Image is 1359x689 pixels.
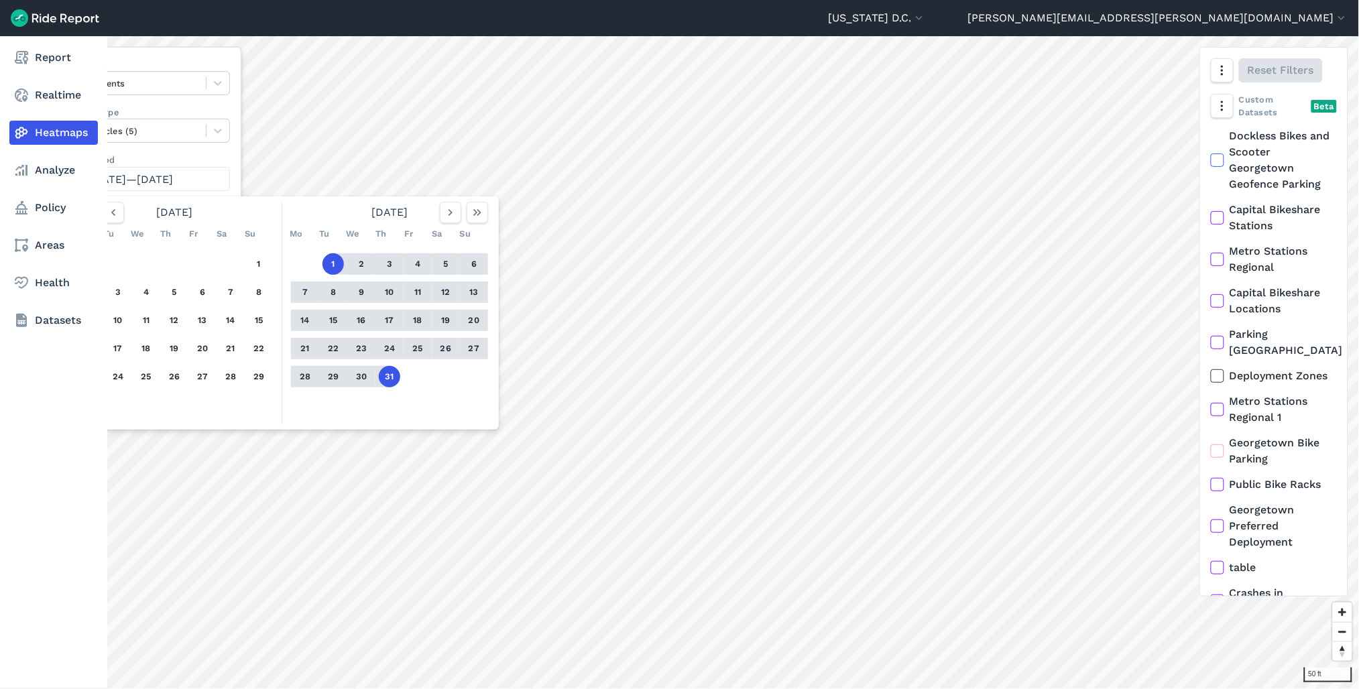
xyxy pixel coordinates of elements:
[220,310,241,331] button: 14
[1211,435,1337,467] label: Georgetown Bike Parking
[183,223,204,245] div: Fr
[248,338,270,359] button: 22
[351,281,372,303] button: 9
[90,173,173,186] span: [DATE]—[DATE]
[379,310,400,331] button: 17
[135,366,157,387] button: 25
[192,338,213,359] button: 20
[294,338,316,359] button: 21
[1211,285,1337,317] label: Capital Bikeshare Locations
[107,366,129,387] button: 24
[463,253,485,275] button: 6
[370,223,392,245] div: Th
[294,281,316,303] button: 7
[135,310,157,331] button: 11
[220,338,241,359] button: 21
[1311,100,1337,113] div: Beta
[968,10,1348,26] button: [PERSON_NAME][EMAIL_ADDRESS][PERSON_NAME][DOMAIN_NAME]
[435,281,457,303] button: 12
[1333,641,1352,661] button: Reset bearing to north
[220,281,241,303] button: 7
[379,281,400,303] button: 10
[65,106,230,119] label: Vehicle Type
[1211,585,1337,617] label: Crashes in [GEOGRAPHIC_DATA]
[1211,243,1337,275] label: Metro Stations Regional
[322,310,344,331] button: 15
[426,223,448,245] div: Sa
[1211,393,1337,426] label: Metro Stations Regional 1
[407,310,428,331] button: 18
[351,310,372,331] button: 16
[1211,93,1337,119] div: Custom Datasets
[322,338,344,359] button: 22
[1211,326,1337,359] label: Parking [GEOGRAPHIC_DATA]
[248,310,270,331] button: 15
[9,308,98,332] a: Datasets
[379,253,400,275] button: 3
[286,223,307,245] div: Mo
[379,366,400,387] button: 31
[164,338,185,359] button: 19
[1333,603,1352,622] button: Zoom in
[9,46,98,70] a: Report
[463,338,485,359] button: 27
[1239,58,1323,82] button: Reset Filters
[1333,622,1352,641] button: Zoom out
[239,223,261,245] div: Su
[435,310,457,331] button: 19
[9,271,98,295] a: Health
[192,366,213,387] button: 27
[164,310,185,331] button: 12
[164,366,185,387] button: 26
[286,202,493,223] div: [DATE]
[398,223,420,245] div: Fr
[164,281,185,303] button: 5
[351,253,372,275] button: 2
[1211,368,1337,384] label: Deployment Zones
[379,338,400,359] button: 24
[455,223,476,245] div: Su
[351,338,372,359] button: 23
[1248,62,1314,78] span: Reset Filters
[1304,668,1352,682] div: 50 ft
[294,366,316,387] button: 28
[192,310,213,331] button: 13
[322,253,344,275] button: 1
[1211,202,1337,234] label: Capital Bikeshare Stations
[435,338,457,359] button: 26
[211,223,233,245] div: Sa
[65,58,230,71] label: Data Type
[407,253,428,275] button: 4
[1211,128,1337,192] label: Dockless Bikes and Scooter Georgetown Geofence Parking
[9,121,98,145] a: Heatmaps
[294,310,316,331] button: 14
[155,223,176,245] div: Th
[248,281,270,303] button: 8
[107,338,129,359] button: 17
[407,338,428,359] button: 25
[351,366,372,387] button: 30
[11,9,99,27] img: Ride Report
[99,223,120,245] div: Tu
[107,281,129,303] button: 3
[828,10,926,26] button: [US_STATE] D.C.
[107,310,129,331] button: 10
[135,338,157,359] button: 18
[9,233,98,257] a: Areas
[70,202,278,223] div: [DATE]
[407,281,428,303] button: 11
[220,366,241,387] button: 28
[314,223,335,245] div: Tu
[9,83,98,107] a: Realtime
[322,281,344,303] button: 8
[435,253,457,275] button: 5
[9,196,98,220] a: Policy
[127,223,148,245] div: We
[322,366,344,387] button: 29
[1211,502,1337,550] label: Georgetown Preferred Deployment
[65,153,230,166] label: Data Period
[248,366,270,387] button: 29
[1211,477,1337,493] label: Public Bike Racks
[342,223,363,245] div: We
[192,281,213,303] button: 6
